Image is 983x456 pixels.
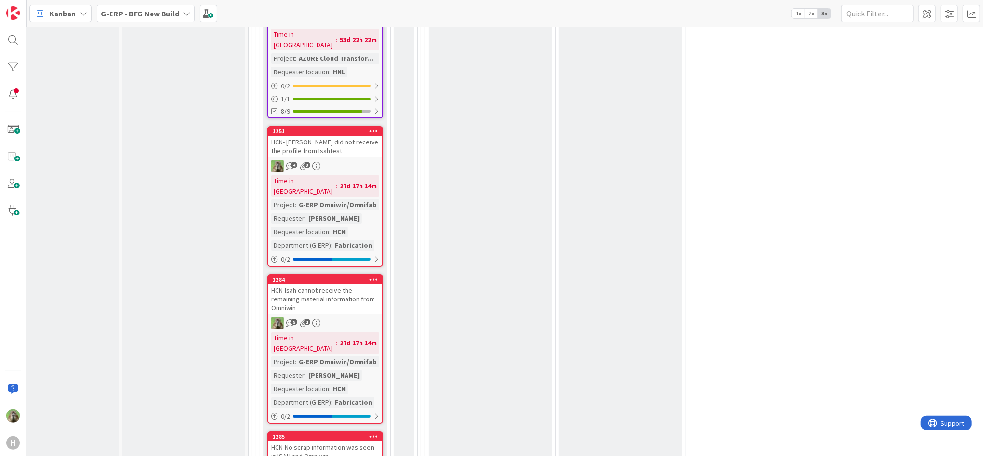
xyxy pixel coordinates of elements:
div: Requester location [271,384,329,394]
div: 27d 17h 14m [337,338,379,348]
span: : [336,338,337,348]
div: HCN- [PERSON_NAME] did not receive the profile from Isahtest [268,136,382,157]
b: G-ERP - BFG New Build [101,9,179,18]
span: 5 [291,319,297,325]
div: AZURE Cloud Transfor... [296,53,375,64]
span: : [329,227,331,237]
div: 1251HCN- [PERSON_NAME] did not receive the profile from Isahtest [268,127,382,157]
div: HNL [331,67,347,77]
span: : [295,199,296,210]
div: Fabrication [332,240,374,251]
img: TT [6,409,20,423]
span: 4 [291,162,297,168]
span: 1x [792,9,805,18]
span: : [329,67,331,77]
span: : [305,213,306,224]
div: H [6,436,20,450]
span: : [305,370,306,381]
div: 0/2 [268,254,382,266]
div: Requester location [271,67,329,77]
span: : [331,240,332,251]
span: : [295,356,296,367]
div: 1284 [268,275,382,284]
img: TT [271,317,284,329]
div: Fabrication [332,397,374,408]
div: Time in [GEOGRAPHIC_DATA] [271,175,336,197]
span: : [295,53,296,64]
span: : [336,34,337,45]
div: 1284 [273,276,382,283]
span: 0 / 2 [281,255,290,265]
div: Requester location [271,227,329,237]
span: : [336,181,337,191]
div: 1251 [273,128,382,135]
input: Quick Filter... [841,5,914,22]
div: Department (G-ERP) [271,397,331,408]
div: 1285 [268,432,382,441]
div: 1284HCN-Isah cannot receive the remaining material information from Omniwin [268,275,382,314]
span: 1 / 1 [281,94,290,104]
div: G-ERP Omniwin/Omnifab [296,356,379,367]
span: 0 / 2 [281,412,290,422]
span: 2x [805,9,818,18]
div: Time in [GEOGRAPHIC_DATA] [271,332,336,354]
span: 8/9 [281,106,290,116]
span: 1 [304,319,310,325]
div: Department (G-ERP) [271,240,331,251]
a: 1251HCN- [PERSON_NAME] did not receive the profile from IsahtestTTTime in [GEOGRAPHIC_DATA]:27d 1... [267,126,383,267]
span: : [329,384,331,394]
div: TT [268,317,382,329]
div: 0/2 [268,80,382,92]
div: 27d 17h 14m [337,181,379,191]
span: 3x [818,9,831,18]
div: 1/1 [268,93,382,105]
span: Support [20,1,44,13]
div: 0/2 [268,411,382,423]
div: Time in [GEOGRAPHIC_DATA] [271,29,336,50]
div: Project [271,53,295,64]
span: : [331,397,332,408]
div: 53d 22h 22m [337,34,379,45]
a: 1284HCN-Isah cannot receive the remaining material information from OmniwinTTTime in [GEOGRAPHIC_... [267,274,383,424]
img: TT [271,160,284,172]
div: 1251 [268,127,382,136]
div: [PERSON_NAME] [306,213,362,224]
div: TT [268,160,382,172]
div: HCN-Isah cannot receive the remaining material information from Omniwin [268,284,382,314]
div: [PERSON_NAME] [306,370,362,381]
div: Requester [271,370,305,381]
div: Requester [271,213,305,224]
img: Visit kanbanzone.com [6,6,20,20]
div: Project [271,356,295,367]
span: 0 / 2 [281,81,290,91]
div: HCN [331,227,348,237]
div: Project [271,199,295,210]
span: Kanban [49,8,76,19]
div: HCN [331,384,348,394]
div: G-ERP Omniwin/Omnifab [296,199,379,210]
div: 1285 [273,433,382,440]
span: 3 [304,162,310,168]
